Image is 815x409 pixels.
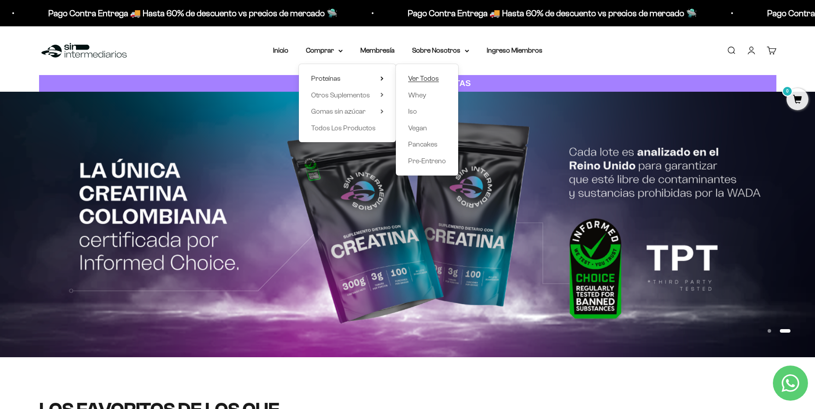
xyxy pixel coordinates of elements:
[311,90,384,101] summary: Otros Suplementos
[408,73,446,84] a: Ver Todos
[306,45,343,56] summary: Comprar
[408,140,438,148] span: Pancakes
[408,122,446,134] a: Vegan
[408,157,446,165] span: Pre-Entreno
[273,47,288,54] a: Inicio
[408,108,417,115] span: Iso
[487,47,542,54] a: Ingreso Miembros
[408,139,446,150] a: Pancakes
[408,155,446,167] a: Pre-Entreno
[311,122,384,134] a: Todos Los Productos
[311,75,341,82] span: Proteínas
[311,106,384,117] summary: Gomas sin azúcar
[311,124,376,132] span: Todos Los Productos
[412,45,469,56] summary: Sobre Nosotros
[311,108,366,115] span: Gomas sin azúcar
[360,47,395,54] a: Membresía
[408,124,427,132] span: Vegan
[786,95,808,105] a: 0
[39,75,776,92] a: CUANTA PROTEÍNA NECESITAS
[240,6,529,20] p: Pago Contra Entrega 🚚 Hasta 60% de descuento vs precios de mercado 🛸
[311,73,384,84] summary: Proteínas
[782,86,793,97] mark: 0
[408,75,439,82] span: Ver Todos
[408,91,426,99] span: Whey
[408,90,446,101] a: Whey
[408,106,446,117] a: Iso
[311,91,370,99] span: Otros Suplementos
